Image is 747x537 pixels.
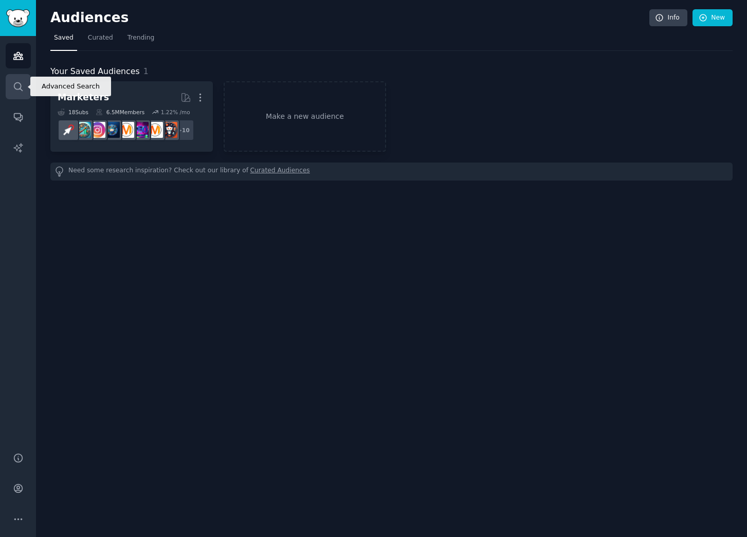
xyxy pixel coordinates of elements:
[50,81,213,152] a: Marketers18Subs6.5MMembers1.22% /mo+10socialmediamarketingSEODigitalMarketingdigital_marketingIns...
[88,33,113,43] span: Curated
[58,91,109,104] div: Marketers
[96,109,144,116] div: 6.5M Members
[104,122,120,138] img: digital_marketing
[75,122,91,138] img: Affiliatemarketing
[118,122,134,138] img: DigitalMarketing
[693,9,733,27] a: New
[224,81,386,152] a: Make a new audience
[84,30,117,51] a: Curated
[147,122,163,138] img: marketing
[6,9,30,27] img: GummySearch logo
[54,33,74,43] span: Saved
[89,122,105,138] img: InstagramMarketing
[50,10,649,26] h2: Audiences
[161,109,190,116] div: 1.22 % /mo
[50,163,733,181] div: Need some research inspiration? Check out our library of
[58,109,88,116] div: 18 Sub s
[143,66,149,76] span: 1
[127,33,154,43] span: Trending
[61,122,77,138] img: PPC
[50,65,140,78] span: Your Saved Audiences
[124,30,158,51] a: Trending
[133,122,149,138] img: SEO
[173,119,194,141] div: + 10
[250,166,310,177] a: Curated Audiences
[161,122,177,138] img: socialmedia
[649,9,687,27] a: Info
[50,30,77,51] a: Saved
